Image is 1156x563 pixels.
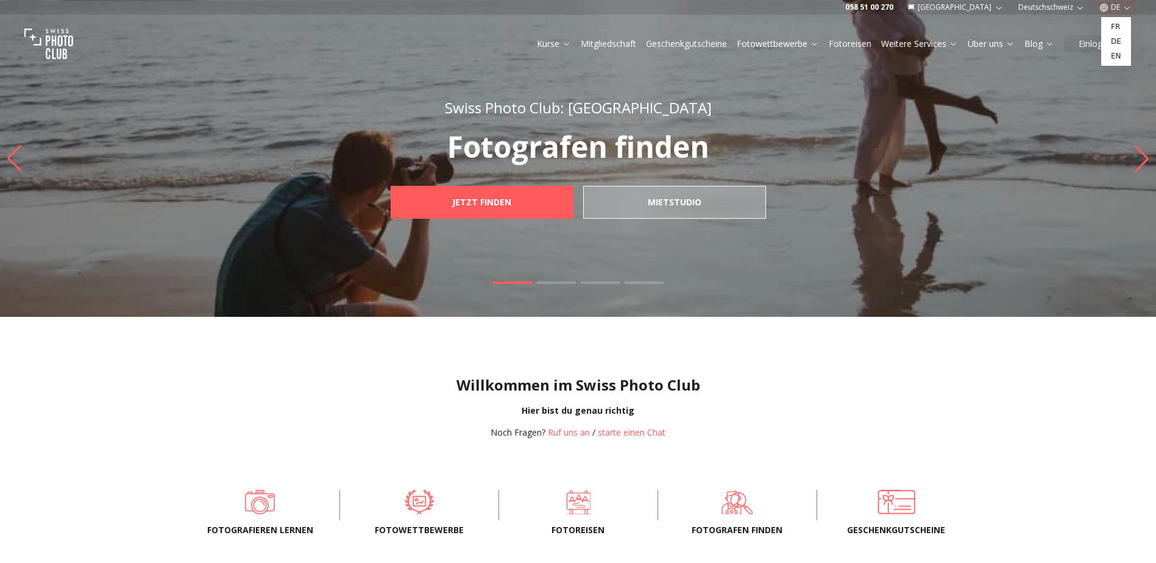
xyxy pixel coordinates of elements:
img: Swiss photo club [24,19,73,68]
a: mietstudio [583,186,766,219]
a: Fotoreisen [519,490,638,514]
button: Weitere Services [876,35,963,52]
a: 058 51 00 270 [845,2,893,12]
a: Kurse [537,38,571,50]
a: fr [1104,19,1129,34]
span: Geschenkgutscheine [837,524,956,536]
a: de [1104,34,1129,49]
button: Fotoreisen [824,35,876,52]
span: Fotografieren lernen [200,524,320,536]
a: Blog [1024,38,1054,50]
a: Ruf uns an [548,427,590,438]
button: Blog [1019,35,1059,52]
p: Fotografen finden [364,132,793,161]
span: Fotowettbewerbe [360,524,479,536]
b: mietstudio [648,196,701,208]
button: Geschenkgutscheine [641,35,732,52]
button: Fotowettbewerbe [732,35,824,52]
button: starte einen Chat [598,427,665,439]
h1: Willkommen im Swiss Photo Club [10,375,1146,395]
span: Fotografen finden [678,524,797,536]
button: Mitgliedschaft [576,35,641,52]
div: Hier bist du genau richtig [10,405,1146,417]
a: Fotowettbewerbe [737,38,819,50]
a: JETZT FINDEN [391,186,573,219]
a: Über uns [968,38,1015,50]
a: Fotoreisen [829,38,871,50]
a: Geschenkgutscheine [646,38,727,50]
a: Geschenkgutscheine [837,490,956,514]
span: Swiss Photo Club: [GEOGRAPHIC_DATA] [445,97,712,118]
div: DE [1101,17,1131,66]
a: Fotografieren lernen [200,490,320,514]
b: JETZT FINDEN [452,196,511,208]
a: Mitgliedschaft [581,38,636,50]
a: Fotowettbewerbe [360,490,479,514]
a: en [1104,49,1129,63]
span: Fotoreisen [519,524,638,536]
button: Einloggen [1064,35,1132,52]
div: / [491,427,665,439]
a: Fotografen finden [678,490,797,514]
button: Kurse [532,35,576,52]
button: Über uns [963,35,1019,52]
a: Weitere Services [881,38,958,50]
span: Noch Fragen? [491,427,545,438]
